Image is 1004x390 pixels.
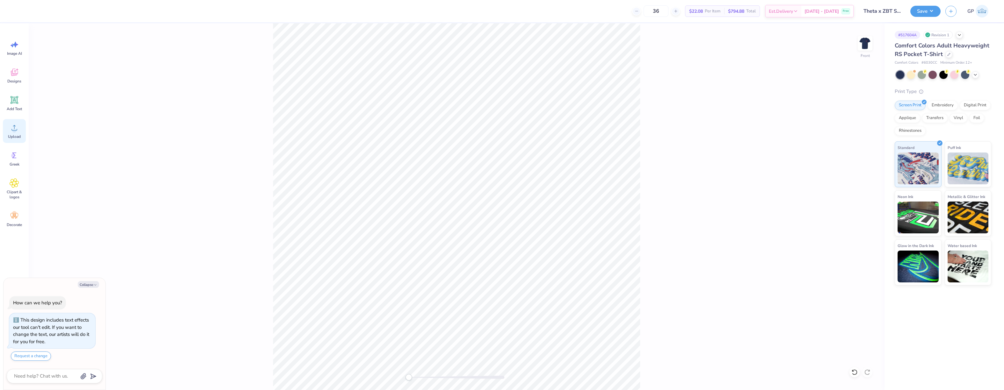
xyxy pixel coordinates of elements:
[746,8,756,15] span: Total
[948,242,977,249] span: Water based Ink
[7,79,21,84] span: Designs
[8,134,21,139] span: Upload
[976,5,988,18] img: Germaine Penalosa
[940,60,972,66] span: Minimum Order: 12 +
[895,31,920,39] div: # 517604A
[898,152,939,184] img: Standard
[13,317,89,345] div: This design includes text effects our tool can't edit. If you want to change the text, our artist...
[728,8,744,15] span: $794.88
[948,144,961,151] span: Puff Ink
[689,8,703,15] span: $22.08
[898,193,913,200] span: Neon Ink
[895,60,918,66] span: Comfort Colors
[898,251,939,282] img: Glow in the Dark Ink
[10,162,19,167] span: Greek
[898,242,934,249] span: Glow in the Dark Ink
[11,351,51,361] button: Request a change
[7,106,22,111] span: Add Text
[948,152,989,184] img: Puff Ink
[861,53,870,59] div: Front
[7,51,22,56] span: Image AI
[928,101,958,110] div: Embroidery
[406,374,412,380] div: Accessibility label
[948,251,989,282] img: Water based Ink
[895,126,926,136] div: Rhinestones
[960,101,991,110] div: Digital Print
[843,9,849,13] span: Free
[950,113,967,123] div: Vinyl
[644,5,668,17] input: – –
[898,144,914,151] span: Standard
[13,300,62,306] div: How can we help you?
[964,5,991,18] a: GP
[4,189,25,200] span: Clipart & logos
[948,193,985,200] span: Metallic & Glitter Ink
[769,8,793,15] span: Est. Delivery
[923,31,953,39] div: Revision 1
[921,60,937,66] span: # 6030CC
[922,113,948,123] div: Transfers
[805,8,839,15] span: [DATE] - [DATE]
[895,113,920,123] div: Applique
[859,37,871,50] img: Front
[78,281,99,288] button: Collapse
[705,8,720,15] span: Per Item
[895,101,926,110] div: Screen Print
[969,113,984,123] div: Foil
[910,6,941,17] button: Save
[967,8,974,15] span: GP
[898,202,939,233] img: Neon Ink
[859,5,906,18] input: Untitled Design
[895,42,989,58] span: Comfort Colors Adult Heavyweight RS Pocket T-Shirt
[948,202,989,233] img: Metallic & Glitter Ink
[7,222,22,227] span: Decorate
[895,88,991,95] div: Print Type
